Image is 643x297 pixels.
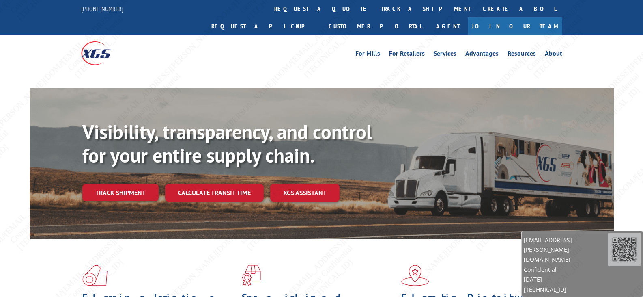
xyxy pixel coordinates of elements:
[434,50,456,59] a: Services
[81,4,123,13] a: [PHONE_NUMBER]
[524,235,608,264] span: [EMAIL_ADDRESS][PERSON_NAME][DOMAIN_NAME]
[465,50,499,59] a: Advantages
[205,17,323,35] a: Request a pickup
[82,119,372,168] b: Visibility, transparency, and control for your entire supply chain.
[82,265,108,286] img: xgs-icon-total-supply-chain-intelligence-red
[165,184,264,202] a: Calculate transit time
[468,17,562,35] a: Join Our Team
[428,17,468,35] a: Agent
[545,50,562,59] a: About
[355,50,380,59] a: For Mills
[524,285,608,295] span: [TECHNICAL_ID]
[508,50,536,59] a: Resources
[82,184,159,201] a: Track shipment
[323,17,428,35] a: Customer Portal
[524,275,608,284] span: [DATE]
[270,184,340,202] a: XGS ASSISTANT
[242,265,261,286] img: xgs-icon-focused-on-flooring-red
[401,265,429,286] img: xgs-icon-flagship-distribution-model-red
[389,50,425,59] a: For Retailers
[524,265,608,275] span: Confidential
